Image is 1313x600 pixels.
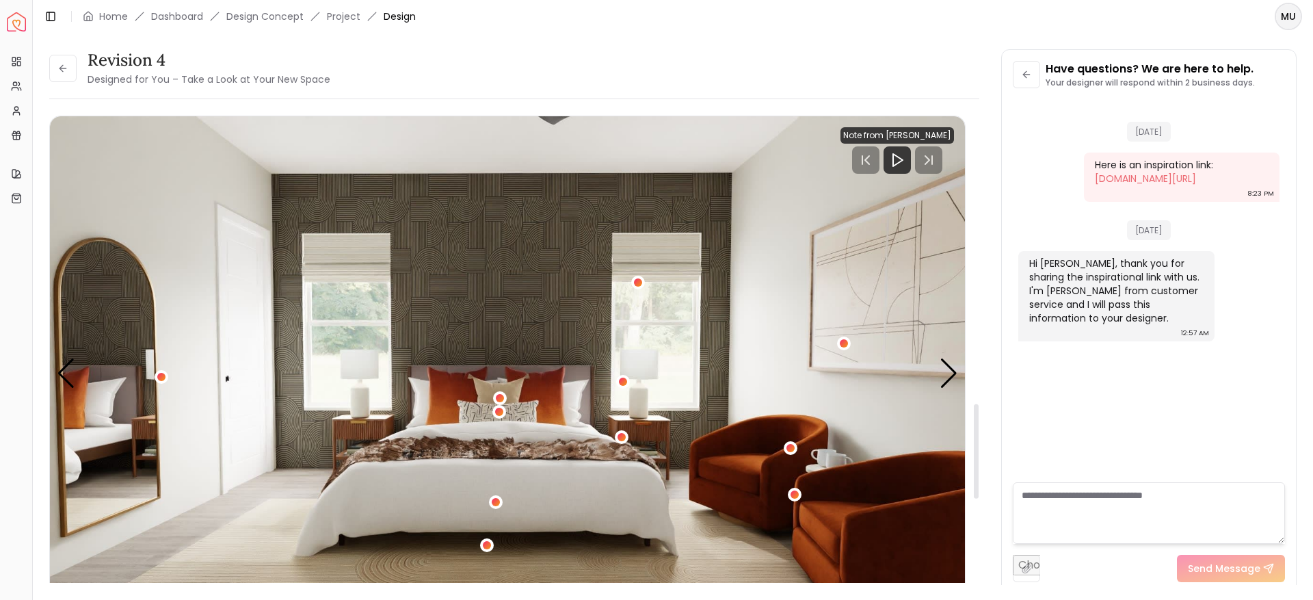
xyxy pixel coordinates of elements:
p: Have questions? We are here to help. [1046,61,1255,77]
h3: Revision 4 [88,49,330,71]
span: [DATE] [1127,122,1171,142]
span: [DATE] [1127,220,1171,240]
nav: breadcrumb [83,10,416,23]
img: Spacejoy Logo [7,12,26,31]
p: Your designer will respond within 2 business days. [1046,77,1255,88]
div: Here is an inspiration link: [1095,158,1266,185]
div: 12:57 AM [1181,326,1209,340]
span: MU [1276,4,1301,29]
a: Spacejoy [7,12,26,31]
div: Next slide [940,358,958,389]
small: Designed for You – Take a Look at Your New Space [88,73,330,86]
a: Dashboard [151,10,203,23]
a: Home [99,10,128,23]
div: Hi [PERSON_NAME], thank you for sharing the inspirational link with us. I'm [PERSON_NAME] from cu... [1029,257,1201,325]
div: Note from [PERSON_NAME] [840,127,954,144]
li: Design Concept [226,10,304,23]
div: Previous slide [57,358,75,389]
button: MU [1275,3,1302,30]
svg: Play [889,152,905,168]
div: 8:23 PM [1247,187,1274,200]
span: Design [384,10,416,23]
a: [DOMAIN_NAME][URL] [1095,172,1196,185]
a: Project [327,10,360,23]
